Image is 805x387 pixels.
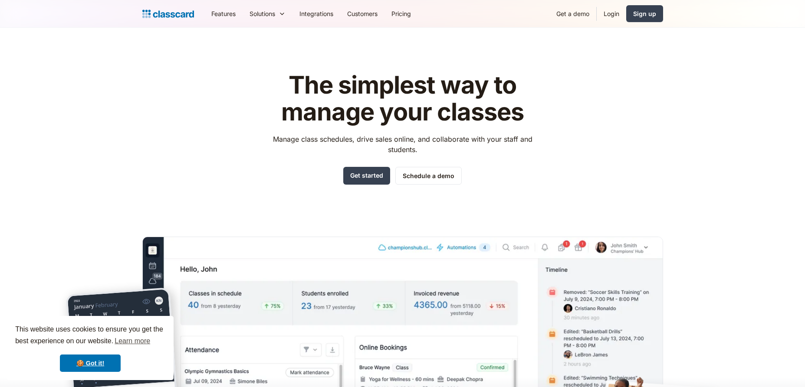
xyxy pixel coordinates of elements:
a: Customers [340,4,384,23]
div: Sign up [633,9,656,18]
a: Features [204,4,243,23]
a: Sign up [626,5,663,22]
a: Logo [142,8,194,20]
p: Manage class schedules, drive sales online, and collaborate with your staff and students. [265,134,540,155]
h1: The simplest way to manage your classes [265,72,540,125]
div: cookieconsent [7,316,174,380]
a: Pricing [384,4,418,23]
div: Solutions [250,9,275,18]
span: This website uses cookies to ensure you get the best experience on our website. [15,324,165,348]
a: Schedule a demo [395,167,462,185]
a: dismiss cookie message [60,354,121,372]
a: Integrations [292,4,340,23]
a: Get a demo [549,4,596,23]
div: Solutions [243,4,292,23]
a: learn more about cookies [113,335,151,348]
a: Get started [343,167,390,185]
a: Login [597,4,626,23]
